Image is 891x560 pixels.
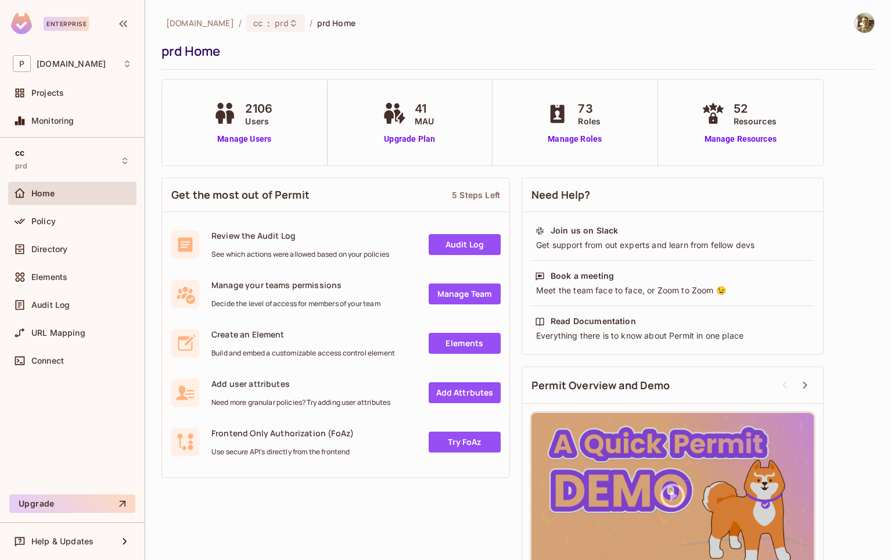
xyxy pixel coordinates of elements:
[429,283,501,304] a: Manage Team
[211,329,395,340] span: Create an Element
[275,17,288,28] span: prd
[551,315,636,327] div: Read Documentation
[239,17,242,28] li: /
[551,225,618,236] div: Join us on Slack
[551,270,614,282] div: Book a meeting
[211,279,380,290] span: Manage your teams permissions
[699,133,782,145] a: Manage Resources
[317,17,355,28] span: prd Home
[415,115,434,127] span: MAU
[31,356,64,365] span: Connect
[531,378,670,393] span: Permit Overview and Demo
[171,188,310,202] span: Get the most out of Permit
[166,17,234,28] span: the active workspace
[415,100,434,117] span: 41
[15,148,24,157] span: cc
[161,42,869,60] div: prd Home
[211,398,390,407] span: Need more granular policies? Try adding user attributes
[245,100,272,117] span: 2106
[310,17,312,28] li: /
[31,116,74,125] span: Monitoring
[429,234,501,255] a: Audit Log
[13,55,31,72] span: P
[535,239,810,251] div: Get support from out experts and learn from fellow devs
[452,189,500,200] div: 5 Steps Left
[253,17,263,28] span: cc
[578,115,601,127] span: Roles
[578,100,601,117] span: 73
[211,299,380,308] span: Decide the level of access for members of your team
[31,189,55,198] span: Home
[429,382,501,403] a: Add Attrbutes
[211,349,395,358] span: Build and embed a customizable access control element
[535,330,810,342] div: Everything there is to know about Permit in one place
[11,13,32,34] img: SReyMgAAAABJRU5ErkJggg==
[734,100,777,117] span: 52
[44,17,89,31] div: Enterprise
[211,230,389,241] span: Review the Audit Log
[15,161,27,171] span: prd
[531,188,591,202] span: Need Help?
[855,13,874,33] img: Ragan Shearing
[37,59,106,69] span: Workspace: pluto.tv
[31,537,94,546] span: Help & Updates
[543,133,606,145] a: Manage Roles
[245,115,272,127] span: Users
[9,494,135,513] button: Upgrade
[31,245,67,254] span: Directory
[535,285,810,296] div: Meet the team face to face, or Zoom to Zoom 😉
[211,378,390,389] span: Add user attributes
[734,115,777,127] span: Resources
[429,333,501,354] a: Elements
[211,428,354,439] span: Frontend Only Authorization (FoAz)
[211,447,354,457] span: Use secure API's directly from the frontend
[210,133,278,145] a: Manage Users
[429,432,501,453] a: Try FoAz
[31,300,70,310] span: Audit Log
[380,133,440,145] a: Upgrade Plan
[211,250,389,259] span: See which actions were allowed based on your policies
[31,88,64,98] span: Projects
[31,328,85,338] span: URL Mapping
[31,217,56,226] span: Policy
[31,272,67,282] span: Elements
[267,19,271,28] span: :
